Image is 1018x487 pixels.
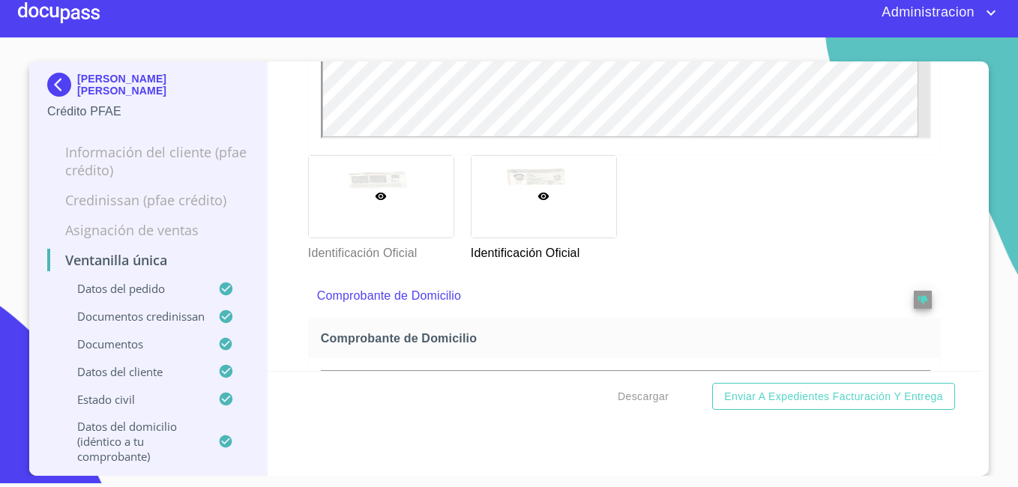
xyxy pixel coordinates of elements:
[914,291,932,309] button: reject
[47,73,249,103] div: [PERSON_NAME] [PERSON_NAME]
[47,191,249,209] p: Credinissan (PFAE crédito)
[870,1,1000,25] button: account of current user
[870,1,982,25] span: Administracion
[47,419,218,464] p: Datos del domicilio (idéntico a tu comprobante)
[618,387,669,406] span: Descargar
[612,383,675,411] button: Descargar
[47,103,249,121] p: Crédito PFAE
[47,143,249,179] p: Información del cliente (PFAE crédito)
[321,330,934,346] span: Comprobante de Domicilio
[47,336,218,351] p: Documentos
[47,392,218,407] p: Estado civil
[724,387,943,406] span: Enviar a Expedientes Facturación y Entrega
[317,287,870,305] p: Comprobante de Domicilio
[471,238,615,262] p: Identificación Oficial
[47,73,77,97] img: Docupass spot blue
[47,309,218,324] p: Documentos CrediNissan
[47,221,249,239] p: Asignación de Ventas
[77,73,249,97] p: [PERSON_NAME] [PERSON_NAME]
[47,364,218,379] p: Datos del cliente
[47,281,218,296] p: Datos del pedido
[308,238,453,262] p: Identificación Oficial
[712,383,955,411] button: Enviar a Expedientes Facturación y Entrega
[47,251,249,269] p: Ventanilla única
